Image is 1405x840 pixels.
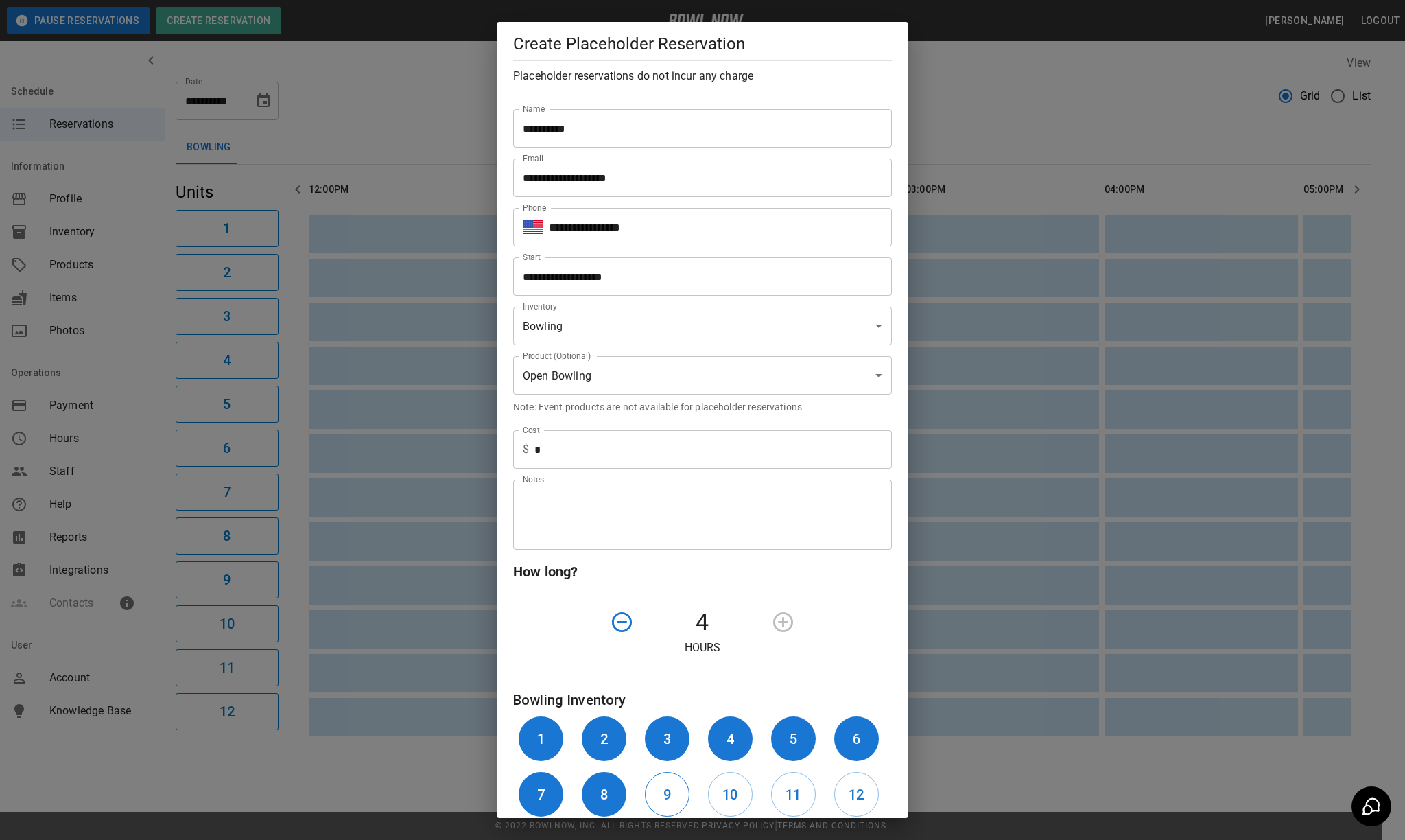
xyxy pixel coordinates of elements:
p: Hours [513,640,892,656]
h6: 11 [786,784,801,806]
div: Bowling [513,307,892,345]
p: Note: Event products are not available for placeholder reservations [513,400,892,414]
h6: 12 [849,784,864,806]
h5: Create Placeholder Reservation [513,33,892,55]
button: 1 [519,716,563,761]
button: 10 [708,772,753,817]
h6: 6 [853,728,860,750]
button: 8 [582,772,626,817]
h6: 8 [600,784,608,806]
button: 2 [582,716,626,761]
button: 3 [645,716,689,761]
h6: 5 [790,728,797,750]
h6: 1 [537,728,545,750]
input: Choose date, selected date is Oct 25, 2025 [513,257,882,296]
h6: 9 [663,784,671,806]
h6: Bowling Inventory [513,689,892,711]
label: Start [523,251,541,263]
h6: 10 [722,784,737,806]
h6: 4 [727,728,734,750]
button: Select country [523,217,543,237]
p: $ [523,441,529,458]
button: 7 [519,772,563,817]
button: 4 [708,716,753,761]
h6: How long? [513,561,892,583]
div: Open Bowling [513,356,892,395]
label: Phone [523,202,546,213]
button: 5 [771,716,816,761]
button: 6 [834,716,879,761]
button: 12 [834,772,879,817]
h6: 7 [537,784,545,806]
h6: 3 [663,728,671,750]
h4: 4 [639,608,766,637]
h6: Placeholder reservations do not incur any charge [513,67,892,86]
button: 11 [771,772,816,817]
h6: 2 [600,728,608,750]
button: 9 [645,772,689,817]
